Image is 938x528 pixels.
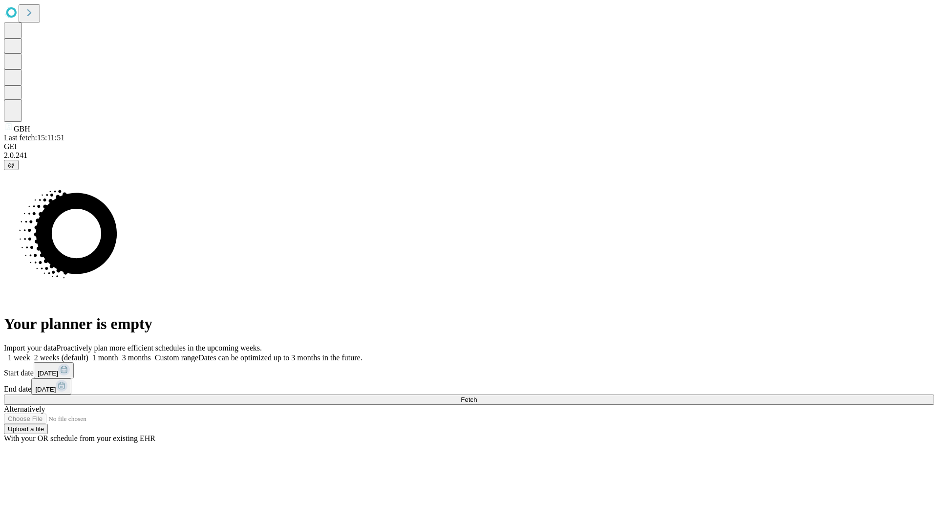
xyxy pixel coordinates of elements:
[14,125,30,133] span: GBH
[4,434,155,442] span: With your OR schedule from your existing EHR
[4,405,45,413] span: Alternatively
[4,142,934,151] div: GEI
[4,424,48,434] button: Upload a file
[4,133,64,142] span: Last fetch: 15:11:51
[34,362,74,378] button: [DATE]
[8,353,30,362] span: 1 week
[4,378,934,395] div: End date
[4,362,934,378] div: Start date
[198,353,362,362] span: Dates can be optimized up to 3 months in the future.
[4,344,57,352] span: Import your data
[461,396,477,403] span: Fetch
[155,353,198,362] span: Custom range
[4,315,934,333] h1: Your planner is empty
[8,161,15,169] span: @
[4,151,934,160] div: 2.0.241
[57,344,262,352] span: Proactively plan more efficient schedules in the upcoming weeks.
[4,395,934,405] button: Fetch
[122,353,151,362] span: 3 months
[4,160,19,170] button: @
[35,386,56,393] span: [DATE]
[31,378,71,395] button: [DATE]
[38,370,58,377] span: [DATE]
[92,353,118,362] span: 1 month
[34,353,88,362] span: 2 weeks (default)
